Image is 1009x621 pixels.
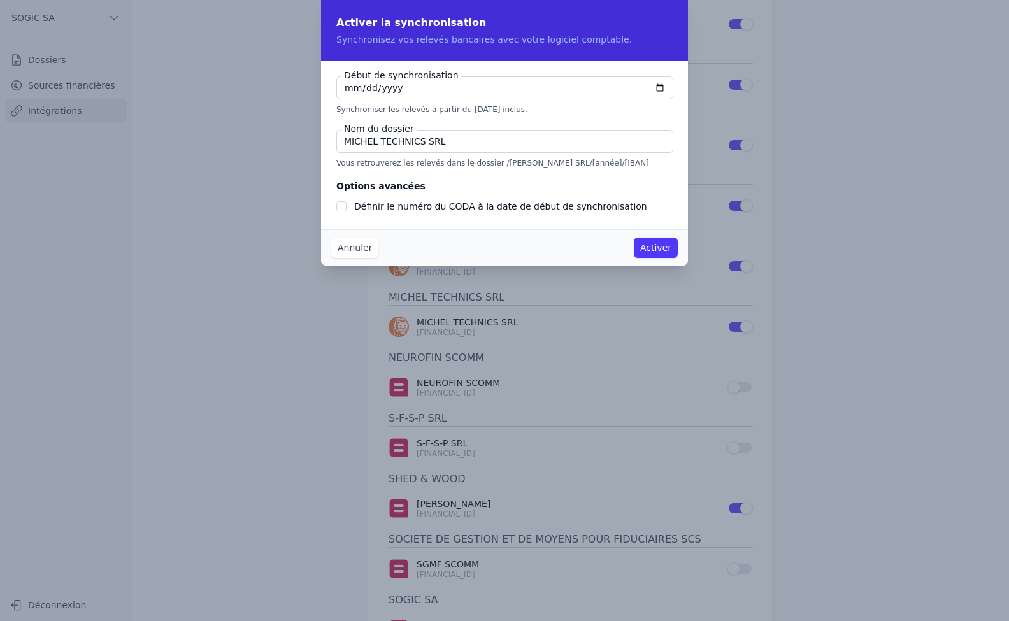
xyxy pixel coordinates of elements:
label: Définir le numéro du CODA à la date de début de synchronisation [354,201,647,211]
button: Annuler [331,238,378,258]
h2: Activer la synchronisation [336,15,673,31]
input: NOM SOCIETE [336,130,673,153]
p: Vous retrouverez les relevés dans le dossier /[PERSON_NAME] SRL/[année]/[IBAN] [336,158,673,168]
label: Début de synchronisation [341,69,461,82]
p: Synchroniser les relevés à partir du [DATE] inclus. [336,104,673,115]
legend: Options avancées [336,178,426,194]
label: Nom du dossier [341,122,417,135]
p: Synchronisez vos relevés bancaires avec votre logiciel comptable. [336,33,673,46]
button: Activer [634,238,678,258]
